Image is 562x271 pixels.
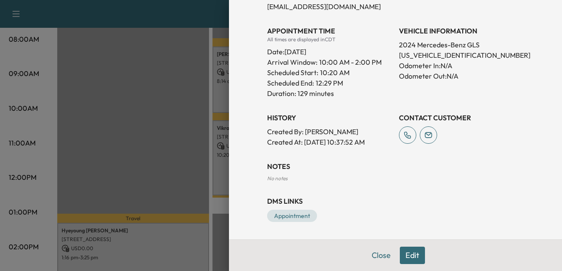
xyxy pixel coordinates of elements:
h3: DMS Links [267,196,524,206]
a: Appointment [267,210,317,222]
button: Edit [400,247,425,264]
p: Created At : [DATE] 10:37:52 AM [267,137,392,147]
h3: History [267,112,392,123]
p: Scheduled End: [267,78,314,88]
h3: VEHICLE INFORMATION [399,26,524,36]
p: Duration: 129 minutes [267,88,392,99]
p: 12:29 PM [316,78,343,88]
p: Arrival Window: [267,57,392,67]
div: No notes [267,175,524,182]
p: Created By : [PERSON_NAME] [267,126,392,137]
h3: NOTES [267,161,524,172]
div: Date: [DATE] [267,43,392,57]
p: 2024 Mercedes-Benz GLS [399,40,524,50]
div: All times are displayed in CDT [267,36,392,43]
button: Close [366,247,396,264]
p: Odometer Out: N/A [399,71,524,81]
p: Odometer In: N/A [399,60,524,71]
p: Scheduled Start: [267,67,318,78]
p: [US_VEHICLE_IDENTIFICATION_NUMBER] [399,50,524,60]
h3: APPOINTMENT TIME [267,26,392,36]
h3: CONTACT CUSTOMER [399,112,524,123]
p: 10:20 AM [320,67,350,78]
span: 10:00 AM - 2:00 PM [319,57,382,67]
p: [EMAIL_ADDRESS][DOMAIN_NAME] [267,1,392,12]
